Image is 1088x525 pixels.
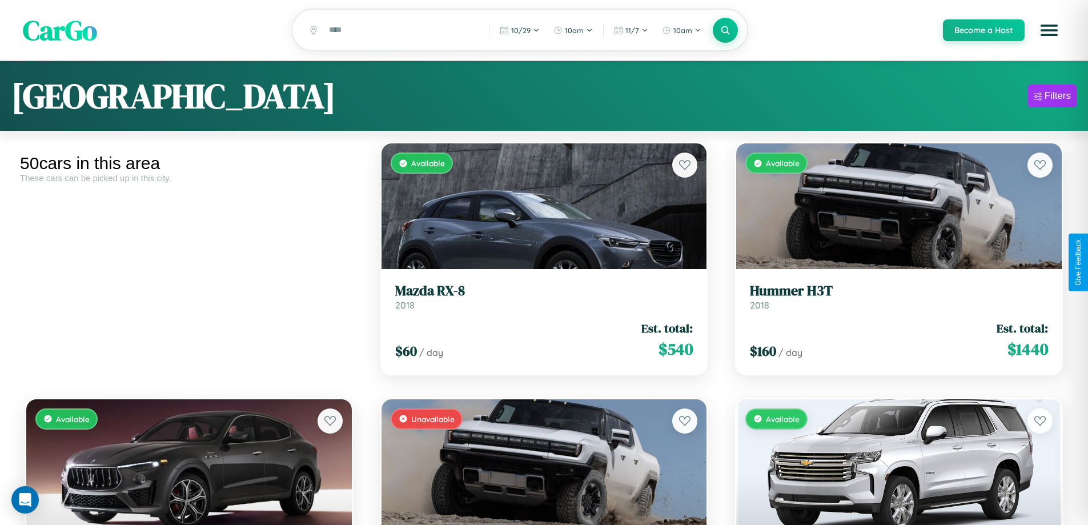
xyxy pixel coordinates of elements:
span: Est. total: [641,320,693,336]
span: $ 160 [750,342,776,360]
span: $ 540 [659,338,693,360]
div: Open Intercom Messenger [11,486,39,514]
span: $ 60 [395,342,417,360]
span: Available [56,414,90,424]
button: 10am [656,21,707,39]
a: Mazda RX-82018 [395,283,693,311]
span: 10am [673,26,692,35]
span: Available [411,158,445,168]
span: Available [766,158,800,168]
div: Give Feedback [1074,239,1082,286]
span: 10 / 29 [511,26,531,35]
span: 10am [565,26,584,35]
span: 11 / 7 [625,26,639,35]
button: Become a Host [943,19,1025,41]
div: These cars can be picked up in this city. [20,173,358,183]
span: 2018 [750,299,769,311]
a: Hummer H3T2018 [750,283,1048,311]
h3: Hummer H3T [750,283,1048,299]
span: Available [766,414,800,424]
button: Open menu [1033,14,1065,46]
span: / day [419,347,443,358]
div: Filters [1045,90,1071,102]
button: 11/7 [608,21,654,39]
button: Filters [1028,85,1077,107]
span: Est. total: [997,320,1048,336]
button: 10/29 [494,21,545,39]
span: / day [778,347,802,358]
span: CarGo [23,11,97,49]
div: 50 cars in this area [20,154,358,173]
button: 10am [548,21,599,39]
span: Unavailable [411,414,455,424]
span: 2018 [395,299,415,311]
h1: [GEOGRAPHIC_DATA] [11,73,336,119]
span: $ 1440 [1007,338,1048,360]
h3: Mazda RX-8 [395,283,693,299]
